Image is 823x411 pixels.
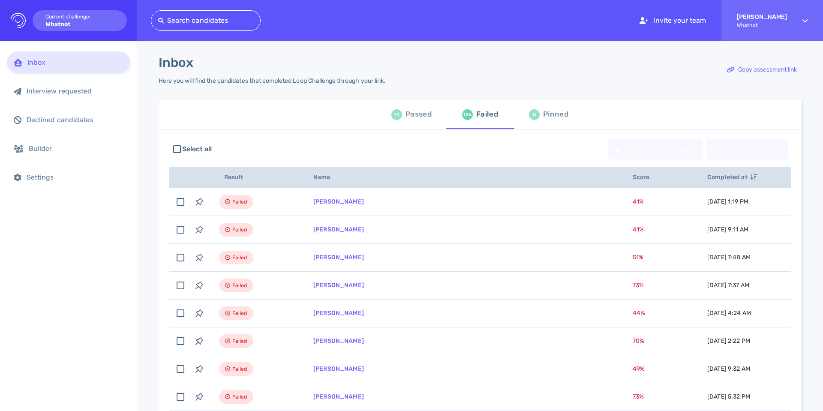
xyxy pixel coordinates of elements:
[633,365,645,372] span: 49 %
[313,393,364,400] a: [PERSON_NAME]
[476,108,498,121] div: Failed
[633,337,644,345] span: 70 %
[313,337,364,345] a: [PERSON_NAME]
[209,167,303,188] th: Result
[707,139,787,159] div: Decline candidates
[232,364,247,374] span: Failed
[707,282,749,289] span: [DATE] 7:37 AM
[609,139,703,159] div: Send interview request
[543,108,568,121] div: Pinned
[232,280,247,291] span: Failed
[232,225,247,235] span: Failed
[313,282,364,289] a: [PERSON_NAME]
[159,77,385,84] div: Here you will find the candidates that completed Loop Challenge through your link.
[633,174,659,181] span: Score
[707,254,751,261] span: [DATE] 7:48 AM
[232,336,247,346] span: Failed
[313,254,364,261] a: [PERSON_NAME]
[27,87,123,95] div: Interview requested
[737,22,787,28] span: Whatnot
[313,174,340,181] span: Name
[391,109,402,120] div: 71
[29,144,123,153] div: Builder
[159,55,193,70] h1: Inbox
[707,309,751,317] span: [DATE] 4:24 AM
[27,116,123,124] div: Declined candidates
[529,109,540,120] div: 0
[405,108,432,121] div: Passed
[27,58,123,66] div: Inbox
[633,282,644,289] span: 73 %
[706,139,788,159] button: Decline candidates
[182,144,212,154] span: Select all
[232,392,247,402] span: Failed
[707,226,748,233] span: [DATE] 9:11 AM
[707,198,748,205] span: [DATE] 1:19 PM
[313,365,364,372] a: [PERSON_NAME]
[313,226,364,233] a: [PERSON_NAME]
[313,198,364,205] a: [PERSON_NAME]
[633,226,644,233] span: 41 %
[707,393,750,400] span: [DATE] 5:32 PM
[232,308,247,318] span: Failed
[633,198,644,205] span: 41 %
[707,174,757,181] span: Completed at
[707,337,750,345] span: [DATE] 2:22 PM
[737,13,787,21] strong: [PERSON_NAME]
[608,139,703,159] button: Send interview request
[462,109,473,120] div: 126
[27,173,123,181] div: Settings
[722,60,802,80] button: Copy assessment link
[313,309,364,317] a: [PERSON_NAME]
[232,197,247,207] span: Failed
[707,365,750,372] span: [DATE] 9:32 AM
[633,393,644,400] span: 73 %
[232,252,247,263] span: Failed
[633,309,645,317] span: 44 %
[633,254,643,261] span: 51 %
